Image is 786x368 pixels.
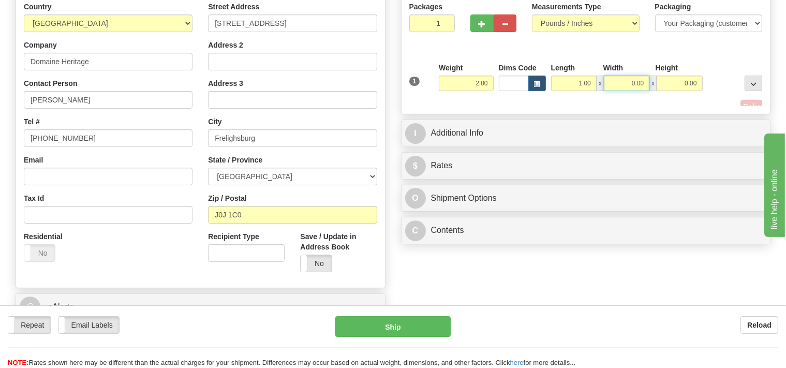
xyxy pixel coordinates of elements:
iframe: chat widget [762,131,785,237]
span: eAlerts [48,302,73,311]
span: @ [20,297,40,317]
label: Email [24,155,43,165]
span: x [649,76,657,91]
span: NOTE: [8,359,28,366]
a: IAdditional Info [405,123,767,144]
label: Country [24,2,52,12]
label: Address 3 [208,78,243,89]
a: OShipment Options [405,188,767,209]
label: State / Province [208,155,262,165]
label: Street Address [208,2,259,12]
b: Reload [747,321,772,329]
label: Zip / Postal [208,193,247,203]
label: Company [24,40,57,50]
label: Address 2 [208,40,243,50]
label: Tax Id [24,193,44,203]
a: here [510,359,524,366]
span: C [405,220,426,241]
span: I [405,123,426,144]
label: Repeat [8,317,51,333]
label: Weight [439,63,463,73]
label: Dims Code [499,63,537,73]
label: Height [656,63,678,73]
span: O [405,188,426,209]
label: Residential [24,231,63,242]
label: No [24,245,55,261]
button: Reload [740,316,778,334]
label: Recipient Type [208,231,259,242]
label: Save / Update in Address Book [300,231,377,252]
span: x [597,76,604,91]
a: $Rates [405,155,767,176]
label: Width [603,63,624,73]
label: Contact Person [24,78,77,89]
label: City [208,116,221,127]
span: 1 [409,77,420,86]
label: Measurements Type [532,2,601,12]
label: Email Labels [58,317,119,333]
label: Tel # [24,116,40,127]
a: CContents [405,220,767,241]
a: @ eAlerts [20,297,381,318]
button: Refresh Rates [740,100,762,106]
button: Ship [335,316,451,337]
label: Packaging [655,2,691,12]
span: $ [405,156,426,176]
label: Length [551,63,575,73]
label: Packages [409,2,443,12]
input: Enter a location [208,14,377,32]
div: live help - online [8,6,96,19]
label: No [301,255,331,272]
div: ... [745,76,762,91]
